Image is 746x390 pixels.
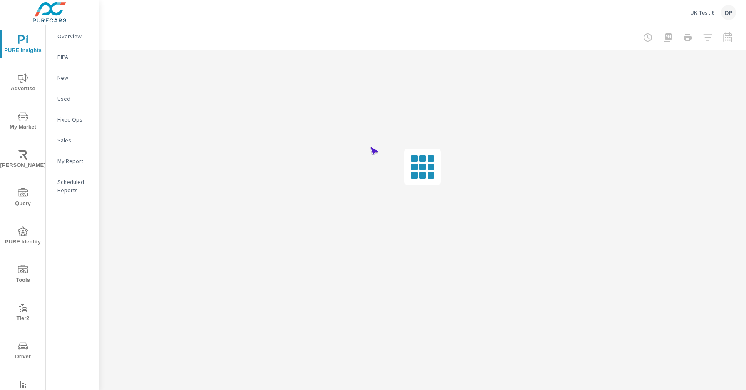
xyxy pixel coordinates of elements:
div: My Report [46,155,99,167]
span: Advertise [3,73,43,94]
div: Used [46,92,99,105]
p: My Report [57,157,92,165]
span: Tools [3,265,43,285]
span: PURE Identity [3,226,43,247]
div: Overview [46,30,99,42]
p: Scheduled Reports [57,178,92,194]
p: JK Test 6 [691,9,714,16]
span: Driver [3,341,43,362]
span: Query [3,188,43,209]
p: Fixed Ops [57,115,92,124]
span: PURE Insights [3,35,43,55]
div: PIPA [46,51,99,63]
p: New [57,74,92,82]
p: Sales [57,136,92,144]
span: My Market [3,112,43,132]
div: Fixed Ops [46,113,99,126]
div: New [46,72,99,84]
span: [PERSON_NAME] [3,150,43,170]
div: Scheduled Reports [46,176,99,196]
div: Sales [46,134,99,147]
div: DP [721,5,736,20]
span: Tier2 [3,303,43,323]
p: Used [57,94,92,103]
p: PIPA [57,53,92,61]
p: Overview [57,32,92,40]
